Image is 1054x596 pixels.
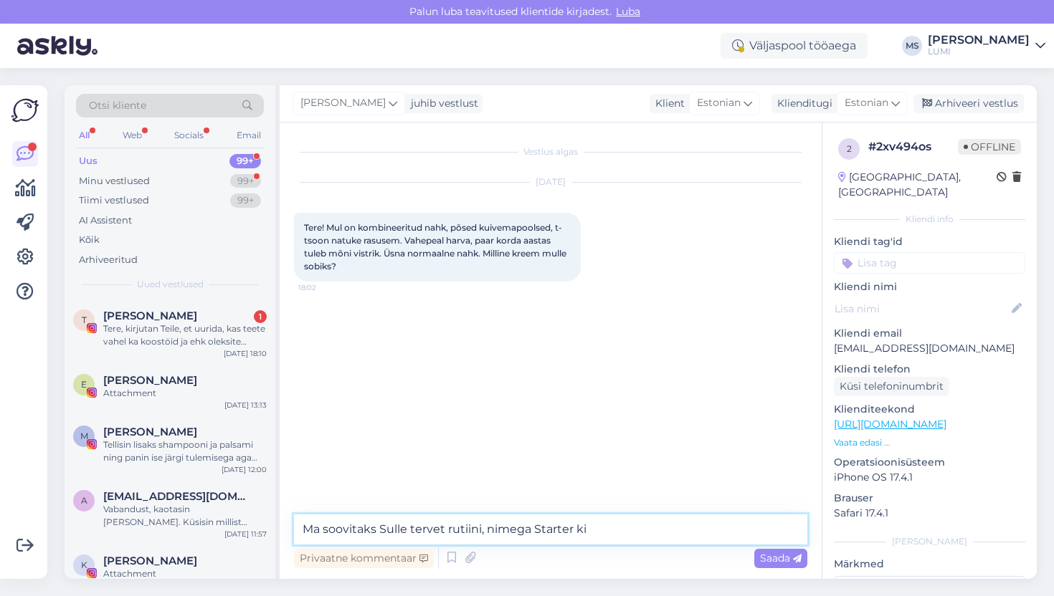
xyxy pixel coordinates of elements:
a: [URL][DOMAIN_NAME] [834,418,946,431]
p: Klienditeekond [834,402,1025,417]
input: Lisa tag [834,252,1025,274]
div: Vestlus algas [294,145,807,158]
div: 99+ [229,154,261,168]
span: Triin Niitoja [103,309,197,322]
div: LUMI [928,46,1030,57]
span: T [82,314,87,325]
div: [DATE] [294,176,807,188]
p: Kliendi nimi [834,279,1025,294]
div: juhib vestlust [405,96,478,111]
span: 2 [847,143,852,154]
span: Tere! Mul on kombineeritud nahk, põsed kuivemapoolsed, t-tsoon natuke rasusem. Vahepeal harva, pa... [304,222,569,271]
div: Tellisin lisaks shampooni ja palsami ning panin ise järgi tulemisega aga kas saaksite ka need pak... [103,438,267,464]
span: Luba [612,5,645,18]
textarea: Ma soovitaks Sulle tervet rutiini, nimega Starter [294,514,807,544]
div: Vabandust, kaotasin [PERSON_NAME]. Küsisin millist näokreemi soovitate pigem kuivale nahale, vanu... [103,503,267,529]
div: Uus [79,154,98,168]
div: Email [234,126,264,145]
span: Saada [760,552,802,564]
div: Küsi telefoninumbrit [834,377,949,396]
span: E [81,379,87,390]
span: 18:02 [298,282,352,293]
p: [EMAIL_ADDRESS][DOMAIN_NAME] [834,341,1025,356]
div: Tiimi vestlused [79,193,149,208]
div: Arhiveeri vestlus [913,94,1024,113]
div: [DATE] 11:57 [224,529,267,539]
span: Offline [958,139,1021,155]
p: Vaata edasi ... [834,436,1025,449]
div: AI Assistent [79,213,132,228]
p: iPhone OS 17.4.1 [834,470,1025,485]
span: Estonian [697,95,741,111]
div: Klienditugi [771,96,832,111]
div: [PERSON_NAME] [834,535,1025,548]
span: Elizaveta Stoliar [103,374,197,387]
div: All [76,126,92,145]
div: 1 [254,310,267,323]
p: Kliendi email [834,326,1025,341]
a: [PERSON_NAME]LUMI [928,34,1045,57]
span: Uued vestlused [137,278,204,291]
span: avesweet@gmail.com [103,490,252,503]
div: Attachment [103,567,267,580]
div: Kõik [79,233,100,247]
div: Kliendi info [834,213,1025,226]
span: a [81,495,87,506]
div: 99+ [230,174,261,188]
p: Märkmed [834,557,1025,572]
span: Marianne Muns [103,426,197,438]
p: Kliendi tag'id [834,234,1025,249]
div: Socials [171,126,206,145]
span: M [80,431,88,441]
div: # 2xv494os [868,138,958,155]
div: Web [120,126,145,145]
span: Estonian [845,95,888,111]
div: Attachment [103,387,267,400]
div: Minu vestlused [79,174,150,188]
p: Kliendi telefon [834,362,1025,377]
div: [DATE] 12:00 [222,464,267,475]
span: [PERSON_NAME] [300,95,386,111]
div: Väljaspool tööaega [721,33,868,59]
div: Privaatne kommentaar [294,549,434,568]
div: [DATE] 18:10 [224,348,267,359]
span: Kristjan Jarvi [103,554,197,567]
div: Klient [650,96,685,111]
input: Lisa nimi [835,301,1009,317]
p: Brauser [834,491,1025,506]
div: 99+ [230,193,261,208]
span: K [81,559,87,570]
p: Safari 17.4.1 [834,506,1025,521]
div: [DATE] 13:13 [224,400,267,410]
div: [GEOGRAPHIC_DATA], [GEOGRAPHIC_DATA] [838,170,997,200]
img: Askly Logo [11,97,39,124]
div: MS [902,36,922,56]
div: Tere, kirjutan Teile, et uurida, kas teete vahel ka koostöid ja ehk oleksite avatud ühele ühisele... [103,322,267,348]
div: Arhiveeritud [79,253,138,267]
div: [PERSON_NAME] [928,34,1030,46]
span: Otsi kliente [89,98,146,113]
p: Operatsioonisüsteem [834,455,1025,470]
